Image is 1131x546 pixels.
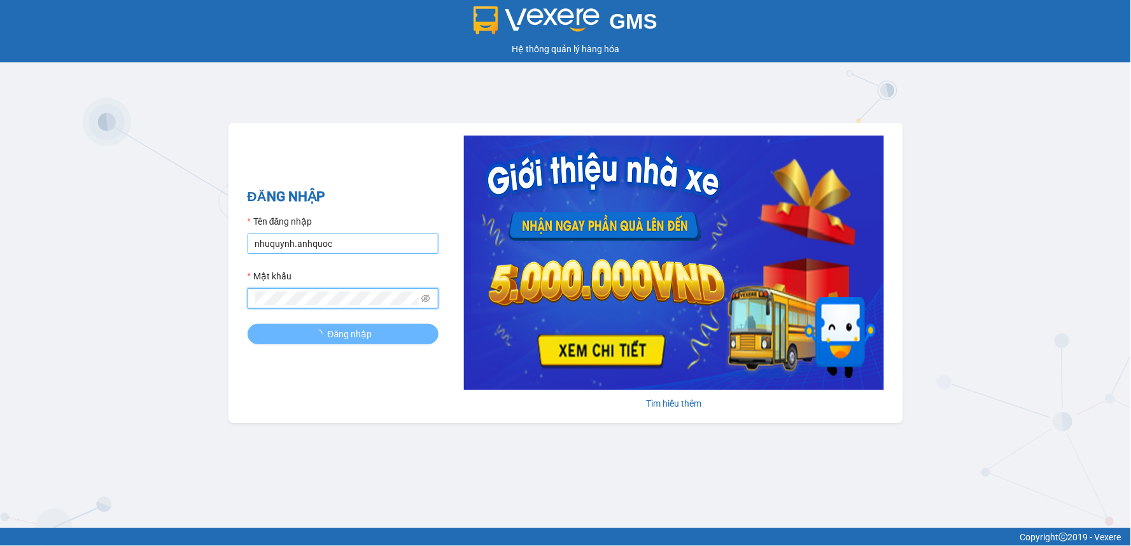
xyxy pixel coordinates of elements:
[248,269,292,283] label: Mật khẩu
[474,6,600,34] img: logo 2
[10,530,1121,544] div: Copyright 2019 - Vexere
[328,327,372,341] span: Đăng nhập
[255,291,419,305] input: Mật khẩu
[610,10,657,33] span: GMS
[421,294,430,303] span: eye-invisible
[248,186,439,207] h2: ĐĂNG NHẬP
[464,136,884,390] img: banner-0
[314,330,328,339] span: loading
[464,396,884,410] div: Tìm hiểu thêm
[248,214,313,228] label: Tên đăng nhập
[248,234,439,254] input: Tên đăng nhập
[3,42,1128,56] div: Hệ thống quản lý hàng hóa
[1059,533,1068,542] span: copyright
[474,19,657,29] a: GMS
[248,324,439,344] button: Đăng nhập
